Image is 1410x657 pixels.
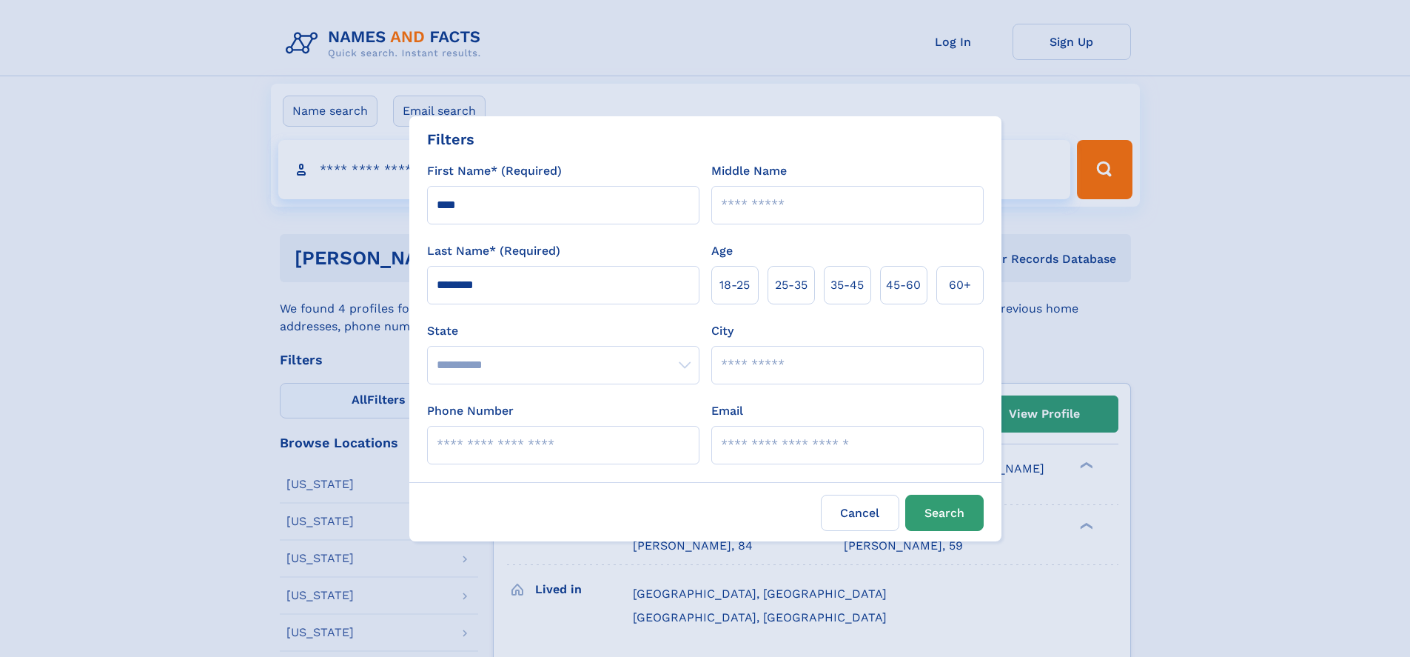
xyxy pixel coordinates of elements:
label: City [711,322,733,340]
label: State [427,322,699,340]
div: Filters [427,128,474,150]
label: First Name* (Required) [427,162,562,180]
label: Email [711,402,743,420]
label: Phone Number [427,402,514,420]
span: 18‑25 [719,276,750,294]
span: 45‑60 [886,276,921,294]
label: Middle Name [711,162,787,180]
button: Search [905,495,984,531]
label: Cancel [821,495,899,531]
span: 35‑45 [830,276,864,294]
label: Last Name* (Required) [427,242,560,260]
span: 25‑35 [775,276,808,294]
span: 60+ [949,276,971,294]
label: Age [711,242,733,260]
